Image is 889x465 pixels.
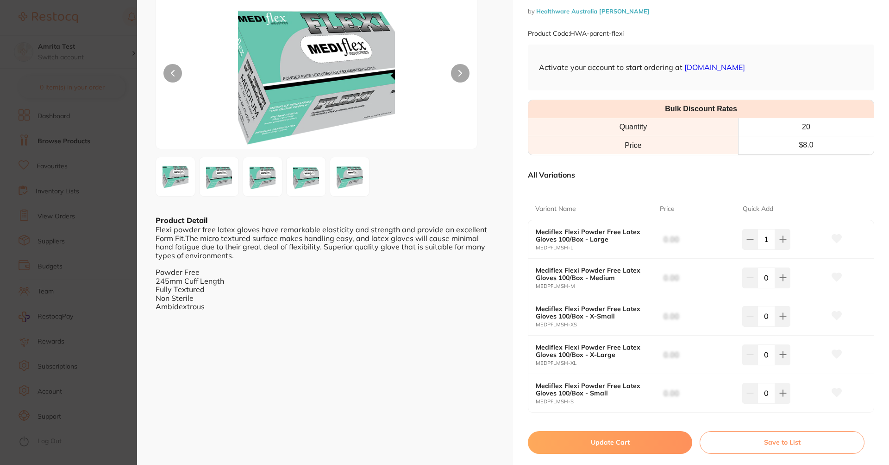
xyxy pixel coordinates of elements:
div: Flexi powder free latex gloves have remarkable elasticity and strength and provide an excellent F... [156,225,495,311]
p: Price [660,204,675,214]
th: Bulk Discount Rates [528,100,874,118]
a: Healthware Australia [PERSON_NAME] [536,7,650,15]
button: Update Cart [528,431,692,453]
p: All Variations [528,170,575,179]
b: Product Detail [156,216,207,225]
img: bmc [202,160,236,193]
span: 0.00 [664,230,746,248]
small: MEDPFLMSH-L [536,245,660,251]
img: bmc [333,161,366,192]
small: MEDPFLMSH-S [536,399,660,405]
span: 0.00 [664,268,746,287]
small: MEDPFLMSH-XS [536,322,660,328]
span: 0.00 [664,384,746,402]
small: MEDPFLMSH-XL [536,360,660,366]
b: Mediflex Flexi Powder Free Latex Gloves 100/Box - X-Large [536,344,647,358]
b: Mediflex Flexi Powder Free Latex Gloves 100/Box - X-Small [536,305,647,320]
img: L2ZsZXhpLnBuZw [159,161,192,192]
small: MEDPFLMSH-M [536,283,660,289]
td: $ 8.0 [738,136,874,154]
b: Mediflex Flexi Powder Free Latex Gloves 100/Box - Small [536,382,647,397]
img: bmc [289,160,323,193]
td: Price [528,136,738,154]
th: 20 [738,118,874,136]
p: Activate your account to start ordering at [539,63,863,71]
button: Save to List [700,431,864,453]
a: [DOMAIN_NAME] [684,63,745,72]
p: Variant Name [535,204,576,214]
span: 0.00 [664,345,746,364]
small: Product Code: HWA-parent-flexi [528,30,624,38]
p: Quick Add [743,204,773,214]
b: Mediflex Flexi Powder Free Latex Gloves 100/Box - Large [536,228,647,243]
small: by [528,8,874,15]
span: 0.00 [664,307,746,325]
img: L2ZsZXhpLnBuZw [220,2,413,149]
img: Zw [246,160,279,193]
b: Mediflex Flexi Powder Free Latex Gloves 100/Box - Medium [536,267,647,281]
th: Quantity [528,118,738,136]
